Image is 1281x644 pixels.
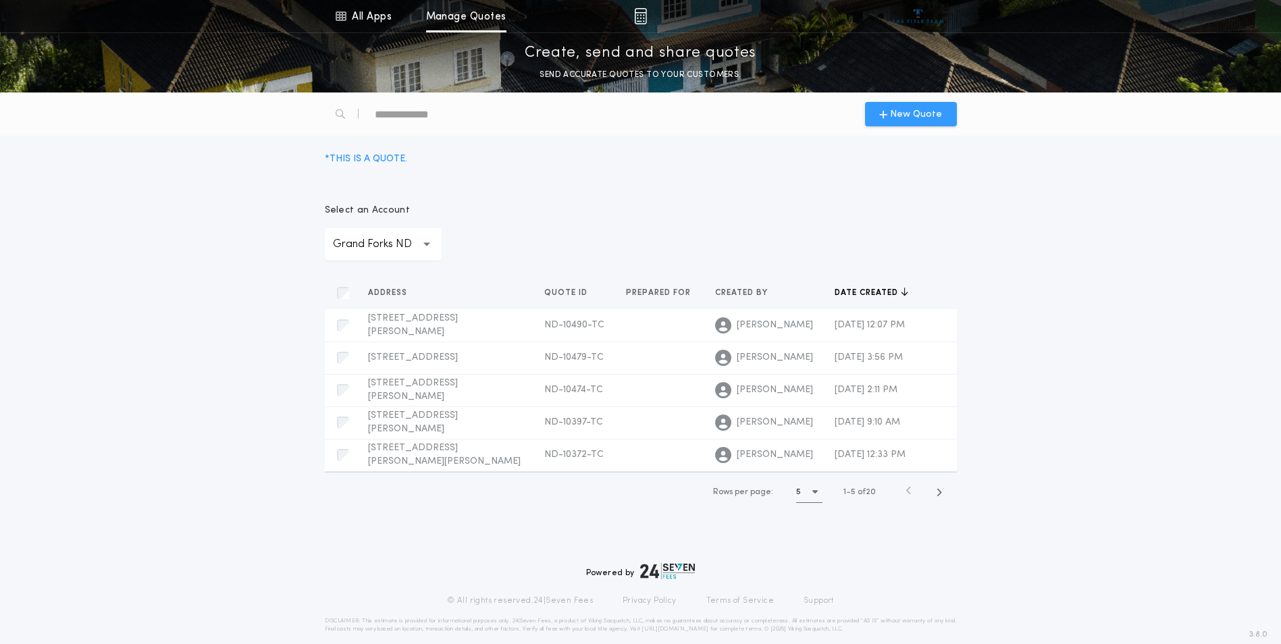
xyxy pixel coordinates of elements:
span: [PERSON_NAME] [737,448,813,462]
div: * THIS IS A QUOTE. [325,152,407,166]
span: [PERSON_NAME] [737,351,813,365]
p: DISCLAIMER: This estimate is provided for informational purposes only. 24|Seven Fees, a product o... [325,617,957,633]
span: Prepared for [626,288,694,298]
span: ND-10490-TC [544,320,604,330]
a: Privacy Policy [623,595,677,606]
img: logo [640,563,696,579]
span: Address [368,288,410,298]
span: [STREET_ADDRESS] [368,352,458,363]
span: Date created [835,288,901,298]
img: img [634,8,647,24]
span: [DATE] 12:07 PM [835,320,905,330]
span: [STREET_ADDRESS][PERSON_NAME] [368,410,458,434]
span: [PERSON_NAME] [737,416,813,429]
a: Terms of Service [706,595,774,606]
button: Address [368,286,417,300]
span: [PERSON_NAME] [737,319,813,332]
span: Quote ID [544,288,590,298]
span: [STREET_ADDRESS][PERSON_NAME] [368,378,458,402]
span: [STREET_ADDRESS][PERSON_NAME][PERSON_NAME] [368,443,521,466]
h1: 5 [796,485,801,499]
p: SEND ACCURATE QUOTES TO YOUR CUSTOMERS. [540,68,741,82]
span: [PERSON_NAME] [737,383,813,397]
span: 3.8.0 [1249,628,1267,641]
span: [DATE] 3:56 PM [835,352,903,363]
span: [DATE] 9:10 AM [835,417,900,427]
p: © All rights reserved. 24|Seven Fees [447,595,593,606]
button: New Quote [865,102,957,126]
span: ND-10397-TC [544,417,603,427]
span: ND-10479-TC [544,352,604,363]
span: 1 [843,488,846,496]
span: New Quote [890,107,942,122]
button: 5 [796,481,822,503]
p: Create, send and share quotes [525,43,756,64]
span: [DATE] 12:33 PM [835,450,906,460]
button: Quote ID [544,286,598,300]
a: [URL][DOMAIN_NAME] [642,626,708,632]
span: ND-10372-TC [544,450,604,460]
p: Grand Forks ND [333,236,434,252]
p: Select an Account [325,204,442,217]
a: Support [804,595,834,606]
span: Rows per page: [713,488,773,496]
button: Created by [715,286,778,300]
span: Created by [715,288,770,298]
img: vs-icon [893,9,943,23]
span: ND-10474-TC [544,385,603,395]
span: [DATE] 2:11 PM [835,385,897,395]
span: [STREET_ADDRESS][PERSON_NAME] [368,313,458,337]
div: Powered by [586,563,696,579]
span: 5 [851,488,856,496]
button: Date created [835,286,908,300]
button: Grand Forks ND [325,228,442,261]
span: of 20 [858,486,876,498]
